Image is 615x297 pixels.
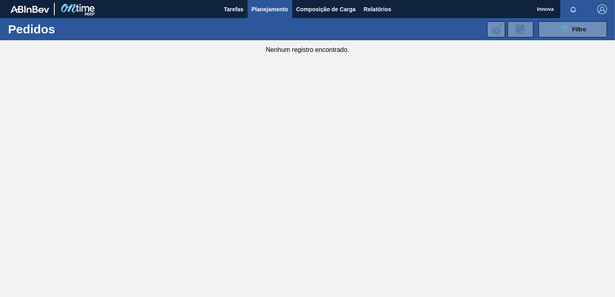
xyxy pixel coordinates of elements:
button: Notificações [560,4,586,15]
button: Filtro [539,21,607,37]
div: Solicitação de Revisão de Pedidos [508,21,533,37]
div: Importar Negociações dos Pedidos [487,21,505,37]
span: Tarefas [224,4,244,14]
span: Filtro [572,26,586,33]
span: Planejamento [252,4,288,14]
span: Composição de Carga [296,4,356,14]
img: TNhmsLtSVTkK8tSr43FrP2fwEKptu5GPRR3wAAAABJRU5ErkJggg== [10,6,49,13]
h1: Pedidos [8,25,124,34]
span: Relatórios [364,4,391,14]
img: Logout [597,4,607,14]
